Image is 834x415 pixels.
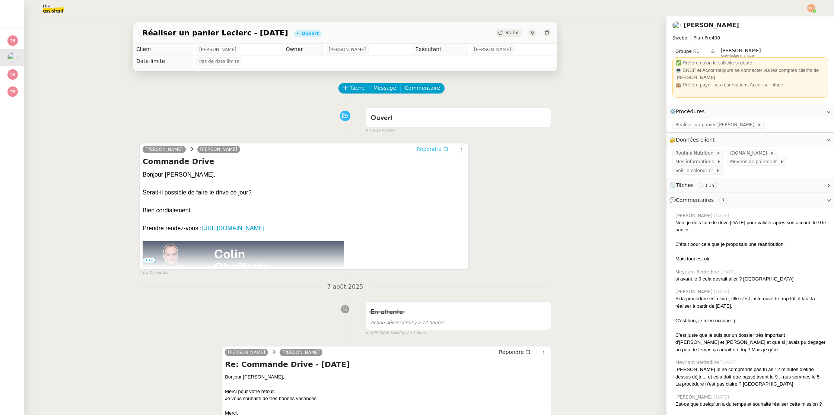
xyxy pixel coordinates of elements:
a: [PERSON_NAME] [684,22,739,29]
img: svg [7,69,18,80]
div: Je vous souhaite de très bonnes vacances. [225,395,548,402]
img: svg [7,35,18,46]
nz-tag: Groupe F.1 [672,48,702,55]
span: ⏲️ [669,182,724,188]
div: C'est juste que je suis sur un dossier très important d'[PERSON_NAME] et [PERSON_NAME] et que si ... [675,332,828,354]
span: Statut [505,30,519,35]
span: Commentaire [405,84,440,92]
nz-tag: 7 [719,197,728,204]
div: si avant le 9 cela devrait aller ? [GEOGRAPHIC_DATA] [675,275,828,283]
img: users%2F8F3ae0CdRNRxLT9M8DTLuFZT1wq1%2Favatar%2F8d3ba6ea-8103-41c2-84d4-2a4cca0cf040 [672,21,681,29]
span: Procédures [676,108,705,114]
div: [PERSON_NAME] je ne comprends pas tu as 12 minutes d'étide dessus déjà ... et cela doit etre pass... [675,366,828,388]
span: par [366,330,372,336]
span: Pas de date limite [199,58,239,65]
div: 🔐Données client [666,133,834,147]
span: Réaliser un panier [PERSON_NAME] [675,121,757,129]
app-user-label: Knowledge manager [721,48,761,57]
img: users%2F8F3ae0CdRNRxLT9M8DTLuFZT1wq1%2Favatar%2F8d3ba6ea-8103-41c2-84d4-2a4cca0cf040 [7,53,18,63]
span: [PERSON_NAME] [721,48,761,53]
div: 🏨 Préfère payer ses réservations Accor sur place [675,81,825,89]
span: Mes informations [675,158,717,165]
span: Voir le calendrier [675,167,716,174]
span: [DATE] [720,269,737,275]
h4: Commande Drive [143,156,465,167]
button: Commentaire [400,83,445,94]
span: [DOMAIN_NAME] [730,149,770,157]
span: il y a 5 jours [403,330,426,336]
span: [DATE] [714,212,731,219]
span: [PERSON_NAME] [199,46,236,53]
span: ••• [143,258,156,263]
div: C'est bon, je m'en occupe :) [675,317,828,324]
a: [PERSON_NAME] [280,349,323,356]
img: svg [7,86,18,97]
span: Bien cordialement, [143,207,192,213]
span: Meyriam Bedredine [675,359,720,366]
span: [PERSON_NAME] [675,288,714,295]
a: [URL][DOMAIN_NAME] [201,225,264,231]
span: Répondre [499,348,524,356]
h4: Re: Commande Drive - [DATE] [225,359,548,370]
span: Moyens de paiement [730,158,780,165]
span: 🔐 [669,136,718,144]
span: [PERSON_NAME] [200,147,238,152]
div: Bonjour [PERSON_NAME], [225,373,548,381]
span: [PERSON_NAME] [474,46,511,53]
span: Prendre rendez-vous : [143,225,264,231]
div: ⚙️Procédures [666,104,834,119]
span: Message [373,84,396,92]
div: Merci pour votre retour. [225,388,548,395]
small: [PERSON_NAME] [366,330,426,336]
span: [DATE] [714,288,731,295]
span: Commentaires [676,197,714,203]
button: Répondre [496,348,533,356]
td: Date limite [133,56,193,67]
span: [DATE] [714,394,731,400]
nz-tag: 13:35 [698,182,717,189]
div: Non, je dois faire le drive [DATE] pour valider après son accord, le 9 le panier. [675,219,828,234]
span: [PERSON_NAME] [675,394,714,400]
div: C'était pour cela que je proposais une réattribution. [675,241,828,248]
span: Action nécessaire [370,320,410,325]
span: [PERSON_NAME] [675,212,714,219]
span: Réaliser un panier Leclerc - [DATE] [142,29,288,37]
button: Répondre [414,145,451,153]
span: Knowledge manager [721,54,755,58]
div: Serait-il possible de faire le drive ce jour? [143,188,465,197]
span: [DATE] [720,359,737,366]
span: [PERSON_NAME] [228,350,265,355]
span: 💬 [669,197,730,203]
span: En attente [370,309,403,316]
span: ⚙️ [669,107,708,116]
td: Exécutant [412,44,468,56]
span: il y a 2 minutes [139,270,168,276]
span: Swebo [672,35,687,41]
span: [PERSON_NAME] [329,46,366,53]
div: Si la procédure est claire, elle s'est juste ouverte trop tôt, il faut la réaliser à partir de [D... [675,295,828,310]
span: il y a 12 heures [366,127,394,134]
div: 💻 SNCF et Accor toujours se connecter via les comptes clients de [PERSON_NAME] [675,67,825,81]
span: Tâche [350,84,365,92]
span: & [711,48,714,57]
span: 7 août 2025 [321,282,369,292]
img: svg [807,4,815,12]
span: Routine Nutrition [675,149,716,157]
span: Plan Pro [694,35,712,41]
span: il y a 12 heures [370,320,444,325]
span: Tâches [676,182,694,188]
a: [PERSON_NAME] [143,146,186,153]
span: Répondre [417,145,442,153]
div: ✅ Préfère qu'on le sollicite si doute [675,59,825,67]
div: Est-ce que quelqu'un a du temps et souhaite réaliser cette mission ? [675,400,828,408]
button: Tâche [338,83,369,94]
div: Ouvert [302,31,319,36]
span: Données client [676,137,715,143]
img: Signature Mail Colin (2).jpg [143,241,344,317]
span: Ouvert [370,115,392,121]
button: Message [369,83,401,94]
div: ⏲️Tâches 13:35 [666,178,834,193]
span: 400 [712,35,720,41]
td: Owner [283,44,322,56]
div: Bonjour [PERSON_NAME], [143,170,465,179]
